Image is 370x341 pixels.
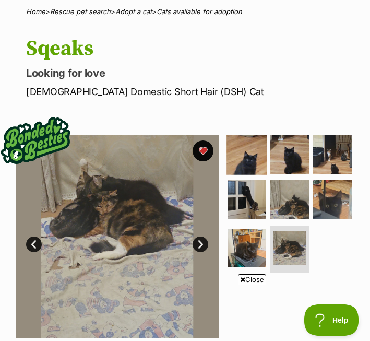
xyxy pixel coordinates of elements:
[50,7,111,16] a: Rescue pet search
[26,66,354,80] p: Looking for love
[313,180,352,219] img: Photo of Sqeaks
[193,237,208,252] a: Next
[228,229,266,267] img: Photo of Sqeaks
[26,85,354,99] p: [DEMOGRAPHIC_DATA] Domestic Short Hair (DSH) Cat
[273,231,306,265] img: Photo of Sqeaks
[304,304,360,336] iframe: Help Scout Beacon - Open
[238,274,266,285] span: Close
[16,135,219,338] img: Photo of Sqeaks
[270,135,309,174] img: Photo of Sqeaks
[157,7,242,16] a: Cats available for adoption
[227,134,268,175] img: Photo of Sqeaks
[115,7,152,16] a: Adopt a cat
[228,180,266,219] img: Photo of Sqeaks
[26,37,354,61] h1: Sqeaks
[26,7,45,16] a: Home
[270,180,309,219] img: Photo of Sqeaks
[313,135,352,174] img: Photo of Sqeaks
[26,237,42,252] a: Prev
[193,140,213,161] button: favourite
